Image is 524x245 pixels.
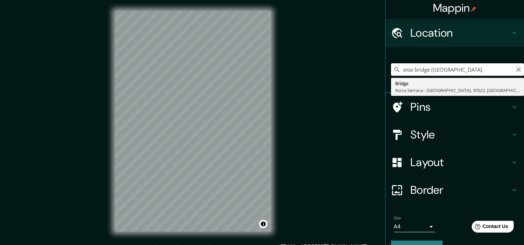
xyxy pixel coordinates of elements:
[385,176,524,204] div: Border
[410,155,510,169] h4: Layout
[394,221,435,232] div: A4
[462,218,516,237] iframe: Help widget launcher
[259,220,267,228] button: Toggle attribution
[395,80,520,87] div: Bridge
[410,183,510,197] h4: Border
[391,63,524,76] input: Pick your city or area
[385,19,524,47] div: Location
[516,66,521,72] button: Clear
[433,1,477,15] h4: Mappin
[385,121,524,148] div: Style
[410,100,510,114] h4: Pins
[395,87,520,94] div: Nova Serrana - [GEOGRAPHIC_DATA], 35522, [GEOGRAPHIC_DATA]
[410,128,510,142] h4: Style
[115,11,271,232] canvas: Map
[410,26,510,40] h4: Location
[385,93,524,121] div: Pins
[385,148,524,176] div: Layout
[394,215,401,221] label: Size
[471,6,477,12] img: pin-icon.png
